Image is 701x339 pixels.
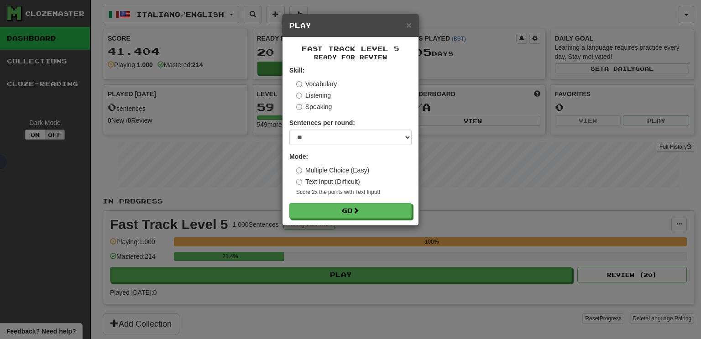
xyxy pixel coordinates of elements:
span: × [406,20,412,30]
button: Go [289,203,412,219]
input: Listening [296,93,302,99]
h5: Play [289,21,412,30]
input: Multiple Choice (Easy) [296,167,302,173]
small: Ready for Review [289,53,412,61]
small: Score 2x the points with Text Input ! [296,188,412,196]
strong: Skill: [289,67,304,74]
input: Speaking [296,104,302,110]
input: Text Input (Difficult) [296,179,302,185]
label: Speaking [296,102,332,111]
label: Vocabulary [296,79,337,89]
button: Close [406,20,412,30]
label: Sentences per round: [289,118,355,127]
label: Listening [296,91,331,100]
label: Multiple Choice (Easy) [296,166,369,175]
span: Fast Track Level 5 [302,45,399,52]
label: Text Input (Difficult) [296,177,360,186]
strong: Mode: [289,153,308,160]
input: Vocabulary [296,81,302,87]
